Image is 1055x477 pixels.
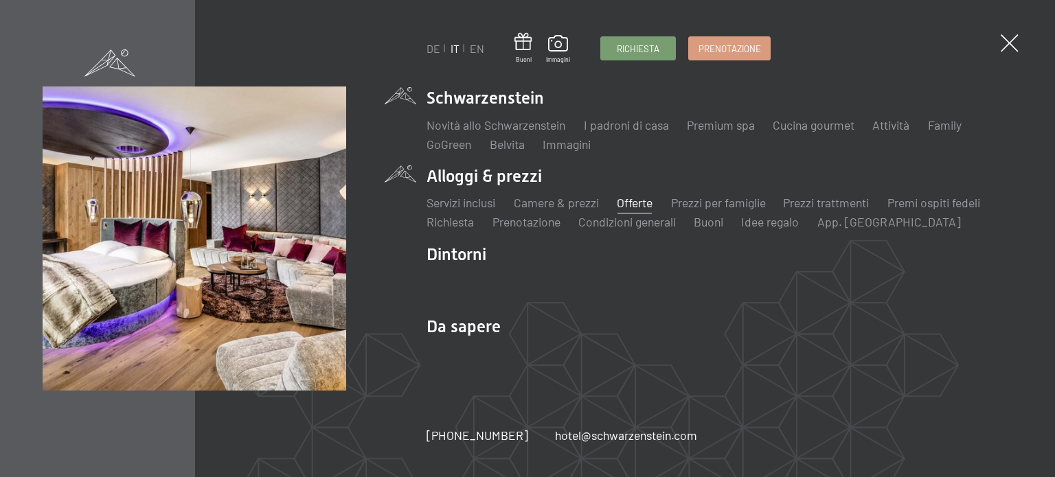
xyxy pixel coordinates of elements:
a: Camere & prezzi [513,195,598,210]
span: Immagini [545,56,569,64]
a: Prezzi trattmenti [784,195,870,210]
a: Idee regalo [742,214,799,229]
a: App. [GEOGRAPHIC_DATA] [817,214,961,229]
a: EN [470,42,484,55]
a: Immagini [545,35,569,64]
a: Novità allo Schwarzenstein [427,117,565,132]
a: Premium spa [687,117,755,132]
a: Immagini [543,137,591,152]
a: Richiesta [427,214,474,229]
a: Prenotazione [492,214,560,229]
span: [PHONE_NUMBER] [427,428,528,443]
a: I padroni di casa [583,117,668,132]
a: Prezzi per famiglie [670,195,765,210]
a: Premi ospiti fedeli [887,195,980,210]
span: Richiesta [616,43,659,55]
a: Cucina gourmet [773,117,854,132]
a: hotel@schwarzenstein.com [555,427,698,444]
a: Richiesta [600,37,674,60]
a: Buoni [694,214,723,229]
a: Condizioni generali [578,214,676,229]
a: Offerte [617,195,653,210]
a: [PHONE_NUMBER] [427,427,528,444]
a: Attività [873,117,910,132]
a: IT [451,42,460,55]
a: GoGreen [427,137,471,152]
span: Buoni [514,56,532,64]
span: Prenotazione [699,43,761,55]
a: Servizi inclusi [427,195,495,210]
a: Belvita [489,137,524,152]
a: Prenotazione [690,37,770,60]
a: DE [427,42,440,55]
a: Family [928,117,962,132]
a: Buoni [514,33,532,64]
